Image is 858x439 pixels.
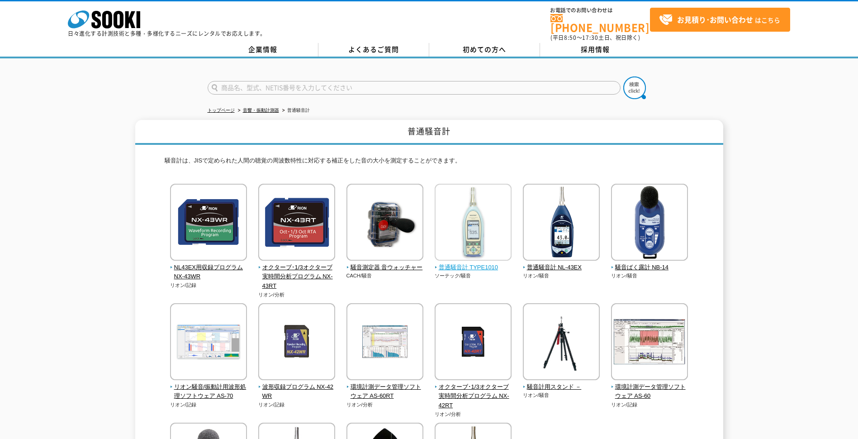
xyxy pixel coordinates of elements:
[435,184,512,263] img: 普通騒音計 TYPE1010
[435,272,512,280] p: ソーテック/騒音
[280,106,310,115] li: 普通騒音計
[523,254,600,272] a: 普通騒音計 NL-43EX
[258,401,336,409] p: リオン/記録
[429,43,540,57] a: 初めての方へ
[170,254,247,282] a: NL43EX用収録プログラム NX-43WR
[346,184,423,263] img: 騒音測定器 音ウォッチャー
[258,382,336,401] span: 波形収録プログラム NX-42WR
[258,184,335,263] img: オクターブ･1/3オクターブ実時間分析プログラム NX-43RT
[346,374,424,401] a: 環境計測データ管理ソフトウェア AS-60RT
[435,303,512,382] img: オクターブ･1/3オクターブ実時間分析プログラム NX-42RT
[346,263,424,272] span: 騒音測定器 音ウォッチャー
[435,263,512,272] span: 普通騒音計 TYPE1010
[435,382,512,410] span: オクターブ･1/3オクターブ実時間分析プログラム NX-42RT
[170,282,247,289] p: リオン/記録
[258,303,335,382] img: 波形収録プログラム NX-42WR
[523,374,600,392] a: 騒音計用スタンド －
[208,43,318,57] a: 企業情報
[208,81,621,95] input: 商品名、型式、NETIS番号を入力してください
[170,263,247,282] span: NL43EX用収録プログラム NX-43WR
[346,382,424,401] span: 環境計測データ管理ソフトウェア AS-60RT
[258,254,336,291] a: オクターブ･1/3オクターブ実時間分析プログラム NX-43RT
[208,108,235,113] a: トップページ
[463,44,506,54] span: 初めての方へ
[523,391,600,399] p: リオン/騒音
[611,382,688,401] span: 環境計測データ管理ソフトウェア AS-60
[346,401,424,409] p: リオン/分析
[170,184,247,263] img: NL43EX用収録プログラム NX-43WR
[346,272,424,280] p: CACH/騒音
[582,33,598,42] span: 17:30
[523,184,600,263] img: 普通騒音計 NL-43EX
[523,272,600,280] p: リオン/騒音
[435,410,512,418] p: リオン/分析
[435,254,512,272] a: 普通騒音計 TYPE1010
[611,272,688,280] p: リオン/騒音
[540,43,651,57] a: 採用情報
[523,303,600,382] img: 騒音計用スタンド －
[564,33,577,42] span: 8:50
[170,303,247,382] img: リオン騒音/振動計用波形処理ソフトウェア AS-70
[623,76,646,99] img: btn_search.png
[611,184,688,263] img: 騒音ばく露計 NB-14
[258,374,336,401] a: 波形収録プログラム NX-42WR
[170,401,247,409] p: リオン/記録
[523,382,600,392] span: 騒音計用スタンド －
[170,374,247,401] a: リオン騒音/振動計用波形処理ソフトウェア AS-70
[318,43,429,57] a: よくあるご質問
[523,263,600,272] span: 普通騒音計 NL-43EX
[611,303,688,382] img: 環境計測データ管理ソフトウェア AS-60
[611,263,688,272] span: 騒音ばく露計 NB-14
[650,8,790,32] a: お見積り･お問い合わせはこちら
[611,374,688,401] a: 環境計測データ管理ソフトウェア AS-60
[135,120,723,145] h1: 普通騒音計
[258,291,336,299] p: リオン/分析
[677,14,753,25] strong: お見積り･お問い合わせ
[68,31,266,36] p: 日々進化する計測技術と多種・多様化するニーズにレンタルでお応えします。
[346,303,423,382] img: 環境計測データ管理ソフトウェア AS-60RT
[550,33,640,42] span: (平日 ～ 土日、祝日除く)
[170,382,247,401] span: リオン騒音/振動計用波形処理ソフトウェア AS-70
[243,108,279,113] a: 音響・振動計測器
[659,13,780,27] span: はこちら
[611,401,688,409] p: リオン/記録
[165,156,694,170] p: 騒音計は、JISで定められた人間の聴覚の周波数特性に対応する補正をした音の大小を測定することができます。
[550,8,650,13] span: お電話でのお問い合わせは
[258,263,336,291] span: オクターブ･1/3オクターブ実時間分析プログラム NX-43RT
[550,14,650,33] a: [PHONE_NUMBER]
[346,254,424,272] a: 騒音測定器 音ウォッチャー
[435,374,512,410] a: オクターブ･1/3オクターブ実時間分析プログラム NX-42RT
[611,254,688,272] a: 騒音ばく露計 NB-14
